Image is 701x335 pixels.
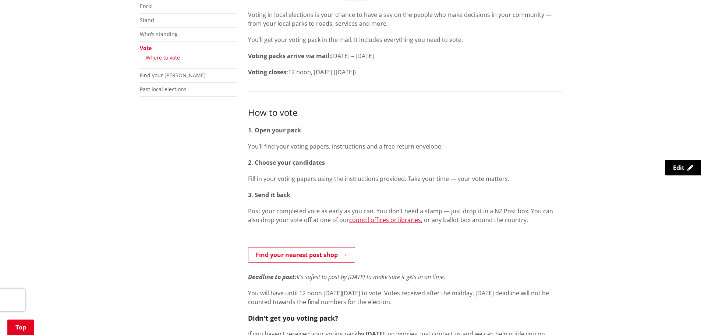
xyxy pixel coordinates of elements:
a: Find your [PERSON_NAME] [140,72,206,79]
a: Enrol [140,3,153,10]
a: Past local elections [140,86,187,93]
span: You’ll find your voting papers, instructions and a free return envelope. [248,142,443,150]
em: Deadline to post: [248,273,297,281]
a: Find your nearest post shop [248,247,355,263]
p: Voting in local elections is your chance to have a say on the people who make decisions in your c... [248,10,562,28]
strong: 2. Choose your candidates [248,158,325,167]
strong: 3. Send it back [248,191,290,199]
strong: Voting closes: [248,68,288,76]
a: Where to vote [146,54,180,61]
strong: Didn't get you voting pack? [248,314,338,322]
strong: Voting packs arrive via mail: [248,52,331,60]
a: Stand [140,17,154,24]
span: 12 noon, [DATE] ([DATE]) [288,68,356,76]
em: It’s safest to post by [DATE] to make sure it gets in on time. [297,273,445,281]
p: You’ll get your voting pack in the mail. It includes everything you need to vote. [248,35,562,44]
a: council offices or libraries [349,216,421,224]
span: Edit [673,164,684,172]
a: Edit [665,160,701,175]
p: You will have until 12 noon [DATE][DATE] to vote. Votes received after the midday, [DATE] deadlin... [248,289,562,306]
p: Post your completed vote as early as you can. You don’t need a stamp — just drop it in a NZ Post ... [248,207,562,224]
a: Top [7,320,34,335]
p: [DATE] – [DATE] [248,51,562,60]
p: Fill in your voting papers using the instructions provided. Take your time — your vote matters. [248,174,562,183]
iframe: Messenger Launcher [667,304,694,331]
a: Vote [140,44,152,51]
a: Who's standing [140,31,178,38]
strong: 1. Open your pack [248,126,301,134]
h3: How to vote [248,106,562,118]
